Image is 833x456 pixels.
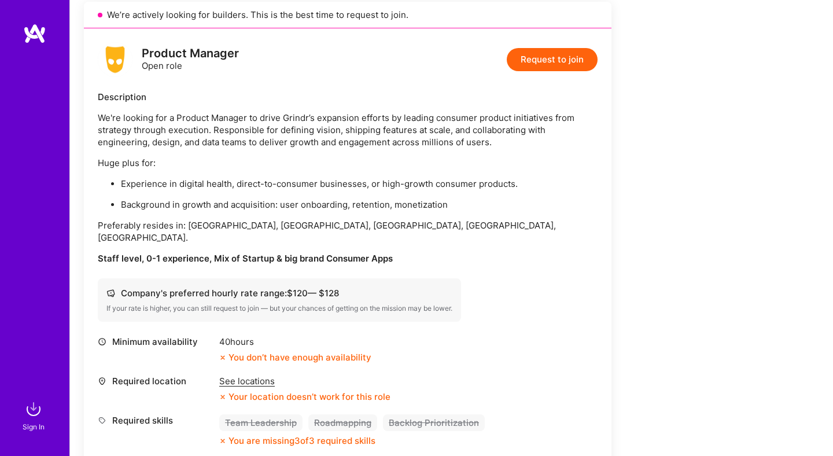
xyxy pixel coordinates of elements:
div: Backlog Prioritization [383,414,485,431]
i: icon CloseOrange [219,437,226,444]
strong: Staff level, 0-1 experience, Mix of Startup & big brand Consumer Apps [98,253,393,264]
i: icon Tag [98,416,106,425]
p: Background in growth and acquisition: user onboarding, retention, monetization [121,198,598,211]
div: You are missing 3 of 3 required skills [228,435,375,447]
div: Product Manager [142,47,239,60]
i: icon Clock [98,337,106,346]
div: See locations [219,375,390,387]
img: logo [23,23,46,44]
img: sign in [22,398,45,421]
p: We're looking for a Product Manager to drive Grindr’s expansion efforts by leading consumer produ... [98,112,598,148]
div: Sign In [23,421,45,433]
div: You don’t have enough availability [219,351,371,363]
div: Team Leadership [219,414,303,431]
p: Preferably resides in: [GEOGRAPHIC_DATA], [GEOGRAPHIC_DATA], [GEOGRAPHIC_DATA], [GEOGRAPHIC_DATA]... [98,219,598,244]
div: Roadmapping [308,414,377,431]
button: Request to join [507,48,598,71]
div: 40 hours [219,336,371,348]
div: Minimum availability [98,336,213,348]
img: logo [98,42,132,77]
i: icon CloseOrange [219,394,226,400]
i: icon CloseOrange [219,354,226,361]
div: Required skills [98,414,213,426]
p: Experience in digital health, direct-to-consumer businesses, or high-growth consumer products. [121,178,598,190]
div: We’re actively looking for builders. This is the best time to request to join. [84,2,611,28]
p: Huge plus for: [98,157,598,169]
div: Open role [142,47,239,72]
div: If your rate is higher, you can still request to join — but your chances of getting on the missio... [106,304,452,313]
div: Required location [98,375,213,387]
div: Description [98,91,598,103]
i: icon Location [98,377,106,385]
div: Your location doesn’t work for this role [219,391,390,403]
i: icon Cash [106,289,115,297]
a: sign inSign In [24,398,45,433]
div: Company's preferred hourly rate range: $ 120 — $ 128 [106,287,452,299]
